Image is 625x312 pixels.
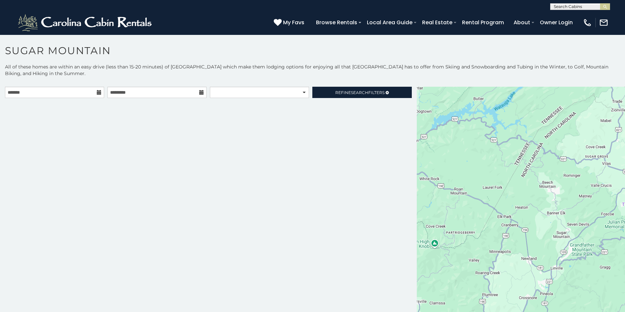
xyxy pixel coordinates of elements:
span: Search [351,90,368,95]
a: RefineSearchFilters [312,87,411,98]
a: Owner Login [537,17,576,28]
a: Real Estate [419,17,456,28]
a: Browse Rentals [313,17,361,28]
a: About [510,17,534,28]
img: mail-regular-white.png [599,18,608,27]
span: Refine Filters [335,90,385,95]
img: White-1-2.png [17,13,155,33]
a: My Favs [274,18,306,27]
span: My Favs [283,18,304,27]
img: phone-regular-white.png [583,18,592,27]
a: Local Area Guide [364,17,416,28]
a: Rental Program [459,17,507,28]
